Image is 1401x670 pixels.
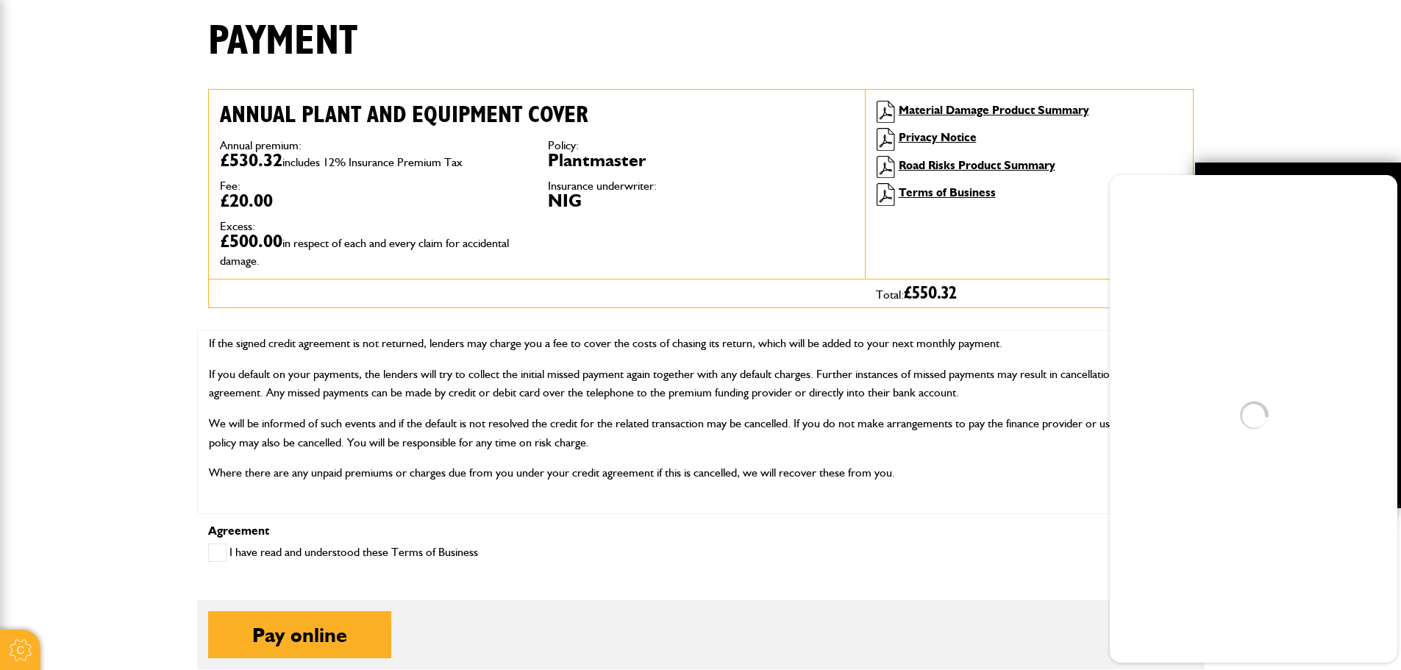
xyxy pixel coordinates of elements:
dd: £20.00 [220,192,526,210]
span: in respect of each and every claim for accidental damage. [220,236,509,268]
h2: Annual plant and equipment cover [220,101,854,129]
dt: Annual premium: [220,140,526,152]
a: Road Risks Product Summary [899,158,1055,172]
p: If you default on your payments, the lenders will try to collect the initial missed payment again... [209,365,1193,402]
p: If the signed credit agreement is not returned, lenders may charge you a fee to cover the costs o... [209,334,1193,353]
span: includes 12% Insurance Premium Tax [282,155,463,169]
button: Pay online [208,611,391,658]
a: Privacy Notice [899,130,977,144]
p: Agreement [208,525,1194,537]
a: Terms of Business [899,185,996,199]
a: Material Damage Product Summary [899,103,1089,117]
dd: Plantmaster [548,152,854,169]
span: £ [904,285,957,302]
h1: Payment [208,17,357,66]
label: I have read and understood these Terms of Business [208,544,478,562]
dd: £530.32 [220,152,526,169]
p: We will be informed of such events and if the default is not resolved the credit for the related ... [209,414,1193,452]
dd: £500.00 [220,232,526,268]
iframe: SalesIQ Chatwindow [1110,171,1397,659]
h2: DATA PROTECTION FOR FINANCE CUSTOMERS [209,494,1193,544]
span: 550.32 [912,285,957,302]
dt: Policy: [548,140,854,152]
div: Total: [865,279,1193,307]
dt: Excess: [220,221,526,232]
p: Where there are any unpaid premiums or charges due from you under your credit agreement if this i... [209,463,1193,482]
dt: Insurance underwriter: [548,180,854,192]
dt: Fee: [220,180,526,192]
dd: NIG [548,192,854,210]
